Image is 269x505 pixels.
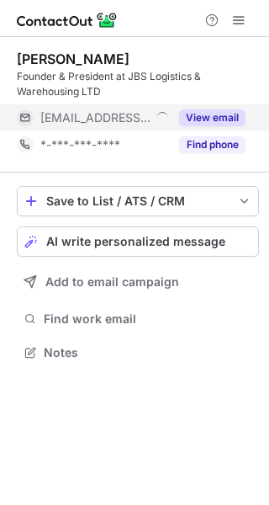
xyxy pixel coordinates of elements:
[17,10,118,30] img: ContactOut v5.3.10
[17,226,259,257] button: AI write personalized message
[17,267,259,297] button: Add to email campaign
[17,186,259,216] button: save-profile-one-click
[17,69,259,99] div: Founder & President at JBS Logistics & Warehousing LTD
[40,110,150,125] span: [EMAIL_ADDRESS][DOMAIN_NAME]
[46,235,225,248] span: AI write personalized message
[17,307,259,331] button: Find work email
[17,50,129,67] div: [PERSON_NAME]
[44,345,252,360] span: Notes
[179,136,245,153] button: Reveal Button
[17,341,259,364] button: Notes
[44,311,252,327] span: Find work email
[179,109,245,126] button: Reveal Button
[46,194,229,208] div: Save to List / ATS / CRM
[45,275,179,289] span: Add to email campaign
